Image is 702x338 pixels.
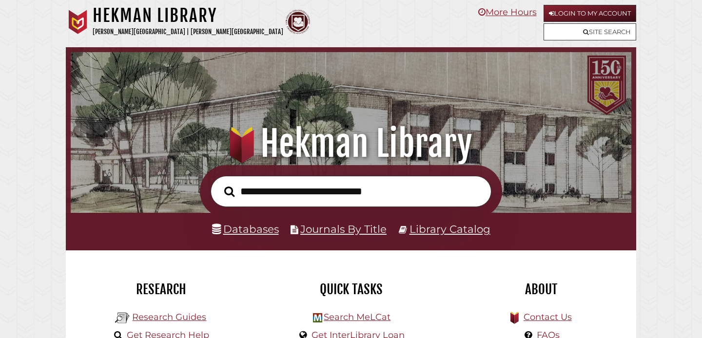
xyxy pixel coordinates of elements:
[93,5,283,26] h1: Hekman Library
[93,26,283,38] p: [PERSON_NAME][GEOGRAPHIC_DATA] | [PERSON_NAME][GEOGRAPHIC_DATA]
[66,10,90,34] img: Calvin University
[212,223,279,235] a: Databases
[132,312,206,322] a: Research Guides
[300,223,387,235] a: Journals By Title
[478,7,537,18] a: More Hours
[324,312,390,322] a: Search MeLCat
[263,281,439,298] h2: Quick Tasks
[313,313,322,322] img: Hekman Library Logo
[453,281,629,298] h2: About
[115,311,130,325] img: Hekman Library Logo
[219,184,239,200] button: Search
[73,281,249,298] h2: Research
[286,10,310,34] img: Calvin Theological Seminary
[524,312,572,322] a: Contact Us
[409,223,490,235] a: Library Catalog
[81,122,621,165] h1: Hekman Library
[544,5,636,22] a: Login to My Account
[224,186,234,197] i: Search
[544,23,636,40] a: Site Search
